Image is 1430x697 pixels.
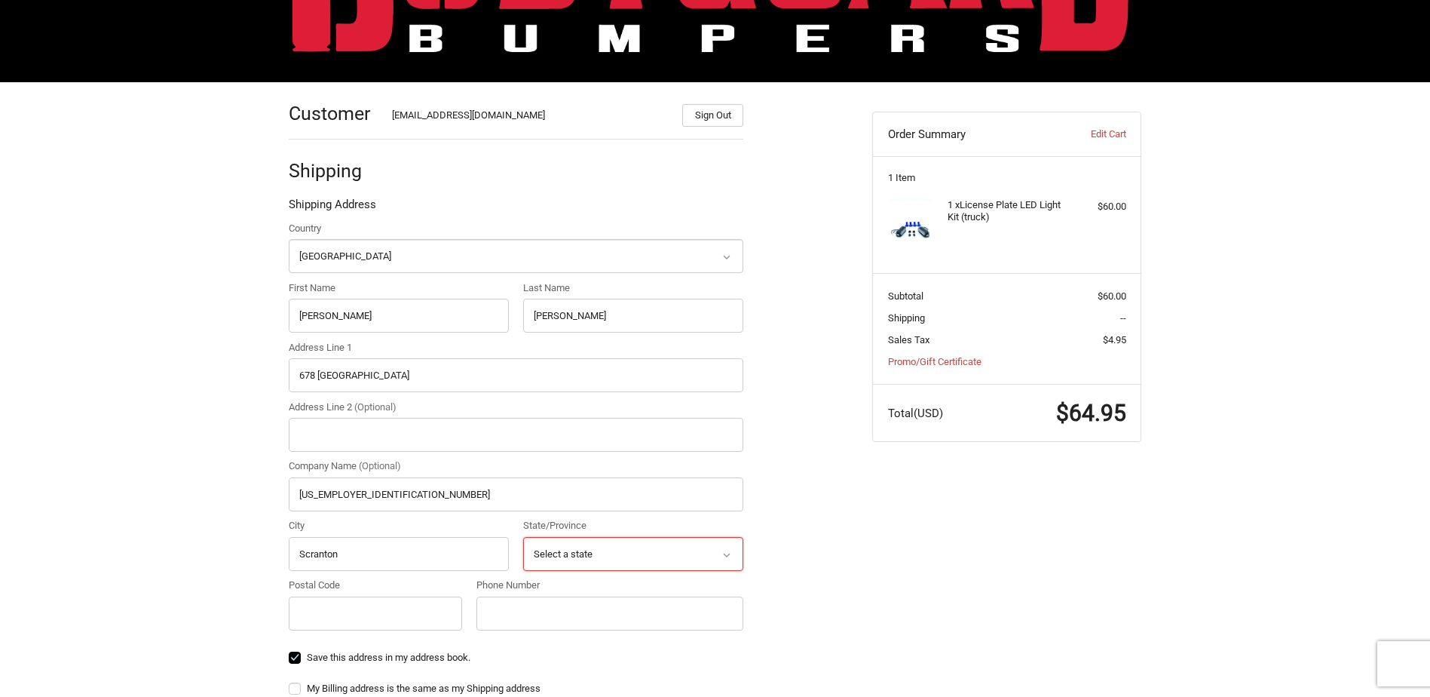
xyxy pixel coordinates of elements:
label: Phone Number [476,578,743,593]
label: Company Name [289,459,743,474]
h4: 1 x License Plate LED Light Kit (truck) [948,199,1063,224]
div: $60.00 [1067,199,1126,214]
label: Save this address in my address book. [289,652,743,664]
h2: Shipping [289,159,377,183]
span: -- [1120,312,1126,324]
button: Sign Out [682,104,743,127]
label: Country [289,221,743,236]
span: Sales Tax [888,334,929,345]
h3: Order Summary [888,127,1052,142]
span: $60.00 [1098,290,1126,302]
span: Total (USD) [888,407,943,420]
span: Shipping [888,312,925,324]
iframe: Chat Widget [1355,625,1430,697]
a: Edit Cart [1051,127,1125,142]
legend: Shipping Address [289,196,376,220]
label: First Name [289,281,509,296]
label: State/Province [523,518,743,533]
label: Last Name [523,281,743,296]
label: My Billing address is the same as my Shipping address [289,683,743,695]
label: Address Line 1 [289,340,743,355]
label: City [289,518,509,533]
div: [EMAIL_ADDRESS][DOMAIN_NAME] [392,108,668,127]
label: Postal Code [289,578,462,593]
label: Address Line 2 [289,400,743,415]
small: (Optional) [354,401,397,413]
span: $4.95 [1103,334,1126,345]
h3: 1 Item [888,172,1126,184]
h2: Customer [289,102,377,125]
span: $64.95 [1056,400,1126,426]
a: Promo/Gift Certificate [888,356,981,367]
small: (Optional) [359,460,401,471]
span: Subtotal [888,290,923,302]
